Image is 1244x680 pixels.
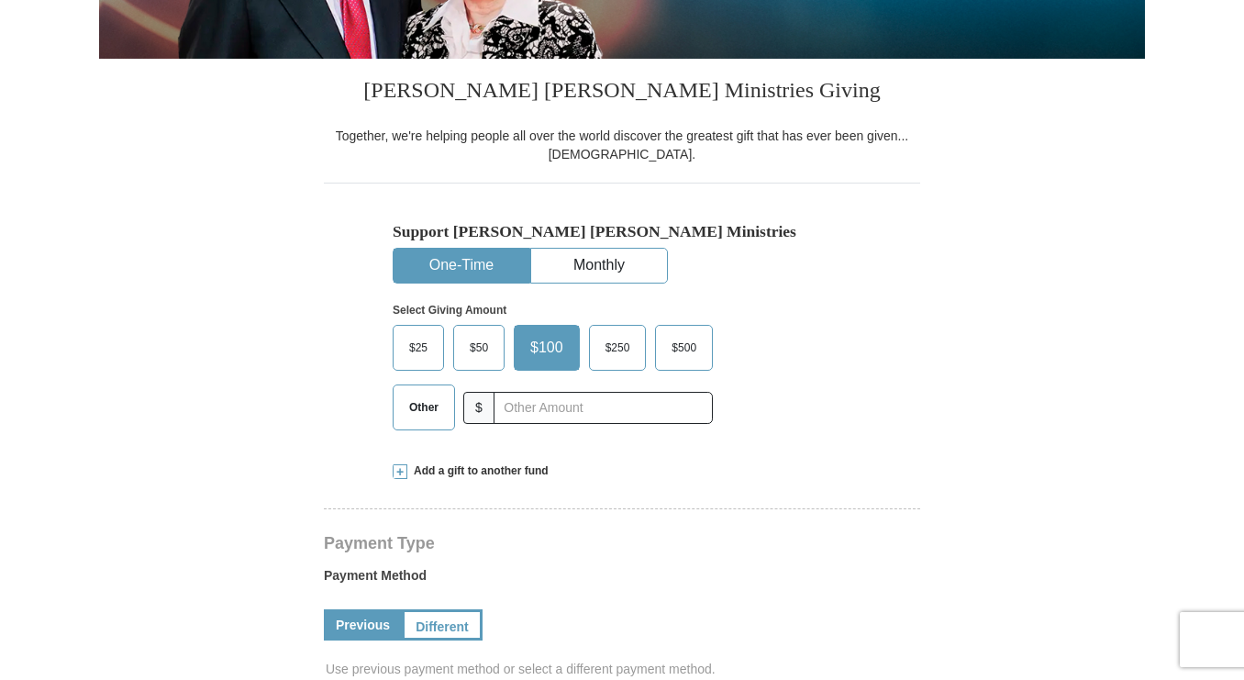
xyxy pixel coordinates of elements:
strong: Select Giving Amount [393,304,506,317]
div: Together, we're helping people all over the world discover the greatest gift that has ever been g... [324,127,920,163]
h3: [PERSON_NAME] [PERSON_NAME] Ministries Giving [324,59,920,127]
span: Add a gift to another fund [407,463,549,479]
button: Monthly [531,249,667,283]
span: $25 [400,334,437,362]
a: Previous [324,609,402,641]
h4: Payment Type [324,536,920,551]
input: Other Amount [494,392,713,424]
h5: Support [PERSON_NAME] [PERSON_NAME] Ministries [393,222,851,241]
span: $250 [596,334,639,362]
span: Other [400,394,448,421]
a: Different [402,609,483,641]
span: $ [463,392,494,424]
span: $50 [461,334,497,362]
span: $100 [521,334,572,362]
button: One-Time [394,249,529,283]
span: $500 [662,334,705,362]
label: Payment Method [324,566,920,594]
span: Use previous payment method or select a different payment method. [326,660,922,678]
